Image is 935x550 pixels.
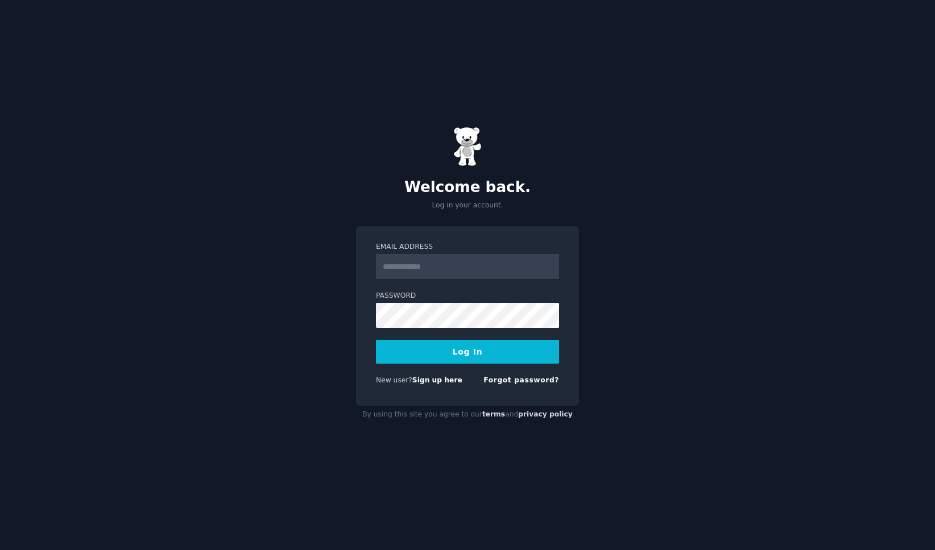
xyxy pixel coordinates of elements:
h2: Welcome back. [356,178,579,197]
p: Log in your account. [356,201,579,211]
label: Password [376,291,559,301]
a: privacy policy [518,410,573,418]
span: New user? [376,376,412,384]
a: Forgot password? [483,376,559,384]
a: terms [482,410,505,418]
label: Email Address [376,242,559,252]
img: Gummy Bear [453,127,482,166]
a: Sign up here [412,376,462,384]
button: Log In [376,340,559,364]
div: By using this site you agree to our and [356,406,579,424]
